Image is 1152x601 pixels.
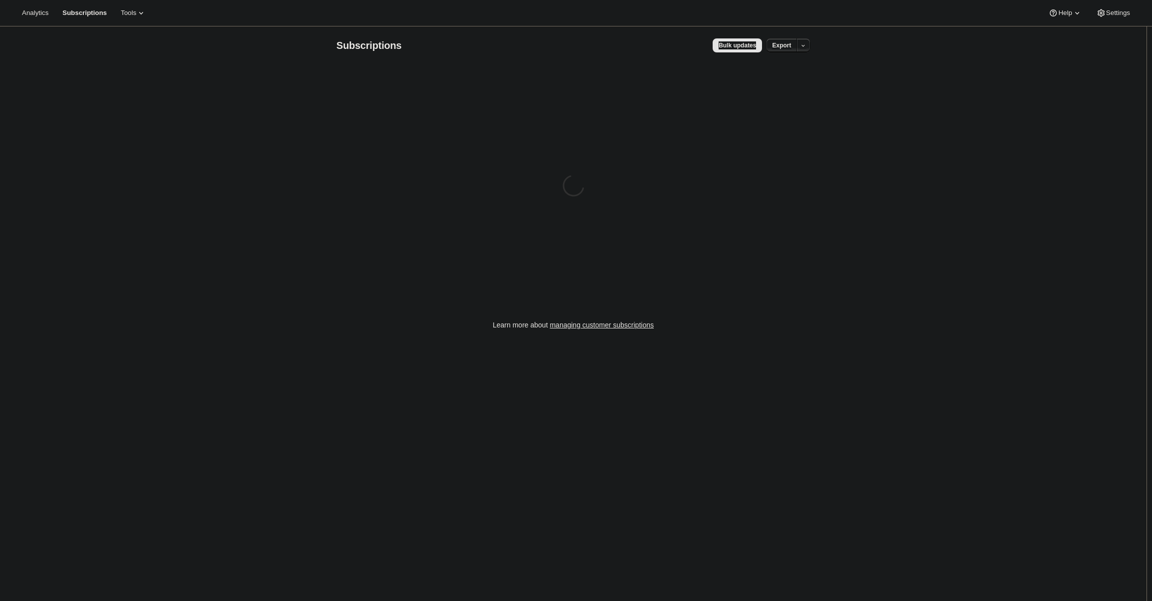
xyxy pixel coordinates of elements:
p: Learn more about [493,320,654,330]
a: managing customer subscriptions [550,321,654,329]
span: Settings [1106,9,1130,17]
span: Subscriptions [62,9,107,17]
span: Tools [121,9,136,17]
span: Export [772,41,791,49]
button: Analytics [16,6,54,20]
span: Bulk updates [719,41,756,49]
button: Subscriptions [56,6,113,20]
button: Tools [115,6,152,20]
button: Export [766,38,797,52]
button: Settings [1090,6,1136,20]
button: Bulk updates [713,38,762,52]
span: Help [1058,9,1072,17]
span: Subscriptions [337,40,402,51]
span: Analytics [22,9,48,17]
button: Help [1042,6,1088,20]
